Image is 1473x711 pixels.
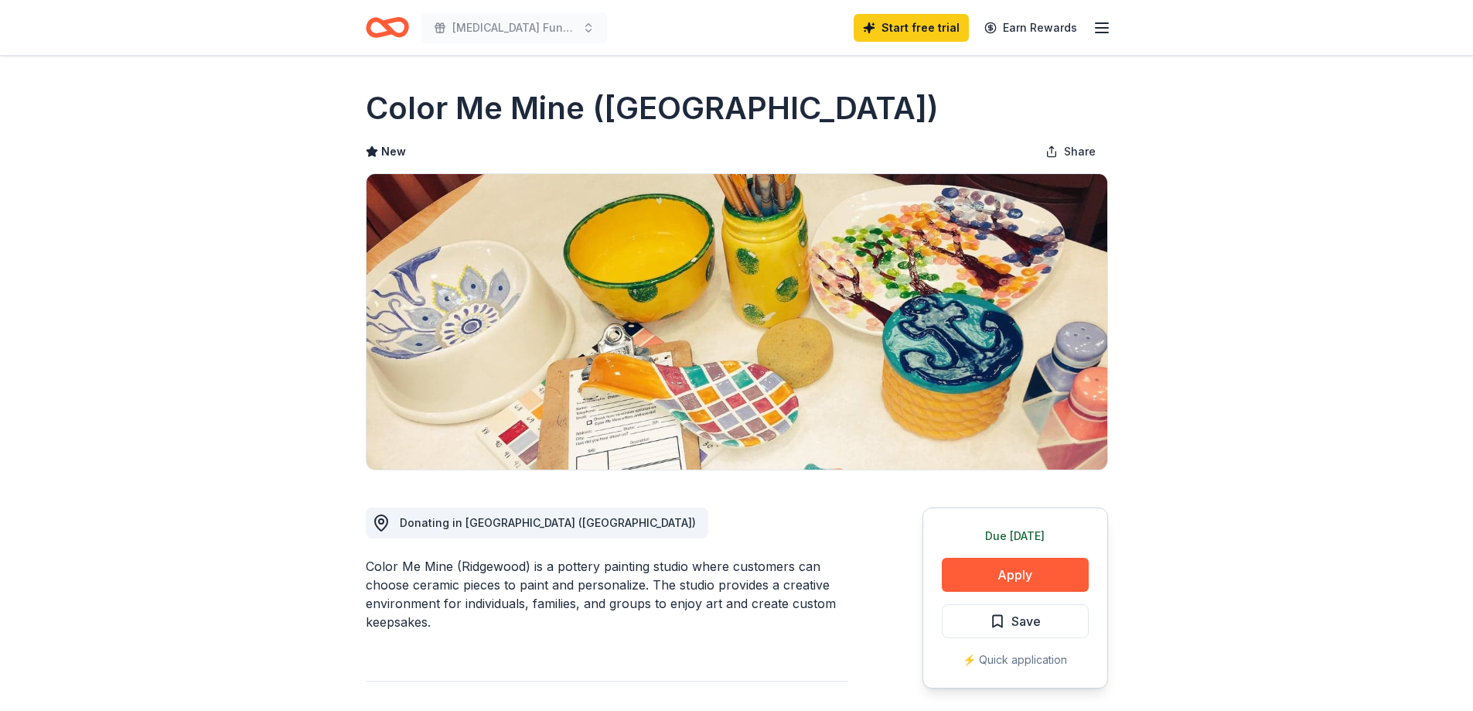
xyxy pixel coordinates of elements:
[942,651,1089,669] div: ⚡️ Quick application
[366,557,848,631] div: Color Me Mine (Ridgewood) is a pottery painting studio where customers can choose ceramic pieces ...
[366,9,409,46] a: Home
[975,14,1086,42] a: Earn Rewards
[452,19,576,37] span: [MEDICAL_DATA] Fundrasier
[381,142,406,161] span: New
[366,87,939,130] h1: Color Me Mine ([GEOGRAPHIC_DATA])
[421,12,607,43] button: [MEDICAL_DATA] Fundrasier
[942,604,1089,638] button: Save
[1064,142,1096,161] span: Share
[942,558,1089,592] button: Apply
[854,14,969,42] a: Start free trial
[1033,136,1108,167] button: Share
[942,527,1089,545] div: Due [DATE]
[400,516,696,529] span: Donating in [GEOGRAPHIC_DATA] ([GEOGRAPHIC_DATA])
[367,174,1107,470] img: Image for Color Me Mine (Ridgewood)
[1011,611,1041,631] span: Save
